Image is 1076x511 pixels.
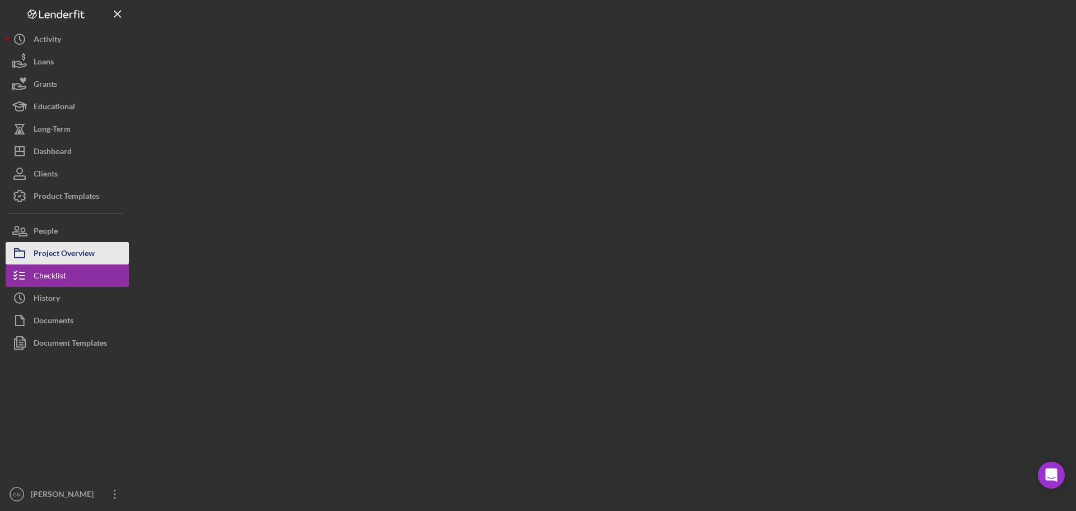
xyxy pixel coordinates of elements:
[6,483,129,505] button: CN[PERSON_NAME]
[34,287,60,312] div: History
[34,242,95,267] div: Project Overview
[6,185,129,207] button: Product Templates
[34,332,107,357] div: Document Templates
[6,242,129,264] button: Project Overview
[34,220,58,245] div: People
[13,491,21,498] text: CN
[6,28,129,50] button: Activity
[6,332,129,354] button: Document Templates
[34,95,75,120] div: Educational
[6,118,129,140] button: Long-Term
[34,264,66,290] div: Checklist
[6,140,129,162] button: Dashboard
[6,309,129,332] button: Documents
[34,162,58,188] div: Clients
[6,287,129,309] button: History
[34,50,54,76] div: Loans
[6,264,129,287] button: Checklist
[1038,462,1065,489] div: Open Intercom Messenger
[6,95,129,118] button: Educational
[6,162,129,185] button: Clients
[34,118,71,143] div: Long-Term
[34,73,57,98] div: Grants
[6,73,129,95] button: Grants
[28,483,101,508] div: [PERSON_NAME]
[34,185,99,210] div: Product Templates
[34,309,73,335] div: Documents
[6,50,129,73] button: Loans
[34,28,61,53] div: Activity
[6,220,129,242] button: People
[34,140,72,165] div: Dashboard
